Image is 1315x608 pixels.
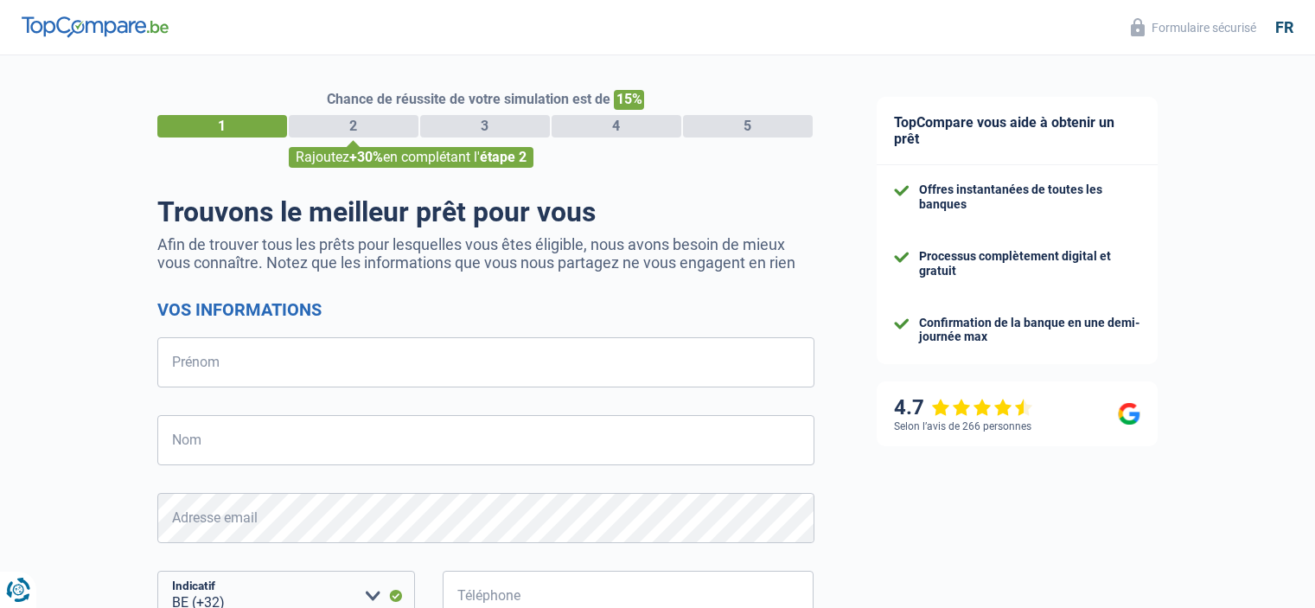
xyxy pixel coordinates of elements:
[614,90,644,110] span: 15%
[919,316,1140,345] div: Confirmation de la banque en une demi-journée max
[420,115,550,138] div: 3
[894,395,1033,420] div: 4.7
[157,115,287,138] div: 1
[1120,13,1267,42] button: Formulaire sécurisé
[919,182,1140,212] div: Offres instantanées de toutes les banques
[552,115,681,138] div: 4
[289,147,533,168] div: Rajoutez en complétant l'
[877,97,1158,165] div: TopCompare vous aide à obtenir un prêt
[349,149,383,165] span: +30%
[157,235,814,272] p: Afin de trouver tous les prêts pour lesquelles vous êtes éligible, nous avons besoin de mieux vou...
[157,195,814,228] h1: Trouvons le meilleur prêt pour vous
[289,115,418,138] div: 2
[919,249,1140,278] div: Processus complètement digital et gratuit
[327,91,610,107] span: Chance de réussite de votre simulation est de
[157,299,814,320] h2: Vos informations
[683,115,813,138] div: 5
[1275,18,1293,37] div: fr
[22,16,169,37] img: TopCompare Logo
[480,149,527,165] span: étape 2
[894,420,1031,432] div: Selon l’avis de 266 personnes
